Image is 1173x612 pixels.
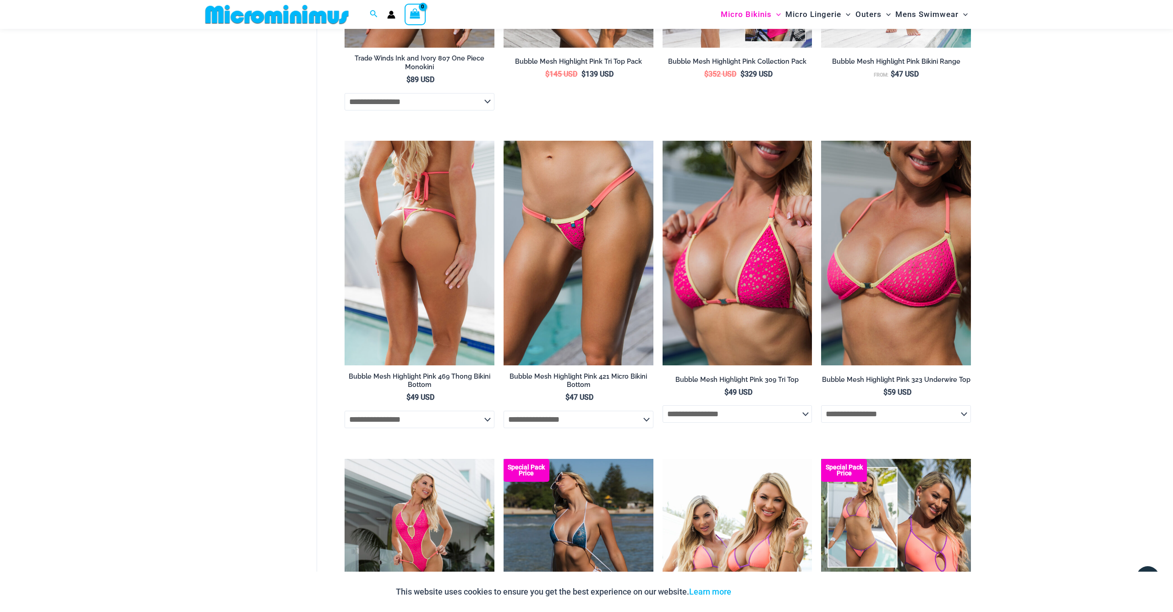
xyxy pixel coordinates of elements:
[345,372,494,389] h2: Bubble Mesh Highlight Pink 469 Thong Bikini Bottom
[406,75,434,84] bdi: 89 USD
[821,464,867,476] b: Special Pack Price
[893,3,970,26] a: Mens SwimwearMenu ToggleMenu Toggle
[738,581,777,603] button: Accept
[785,3,841,26] span: Micro Lingerie
[689,587,731,596] a: Learn more
[345,372,494,393] a: Bubble Mesh Highlight Pink 469 Thong Bikini Bottom
[663,57,812,69] a: Bubble Mesh Highlight Pink Collection Pack
[717,1,971,28] nav: Site Navigation
[405,4,426,25] a: View Shopping Cart, empty
[855,3,882,26] span: Outers
[821,141,971,365] a: Bubble Mesh Highlight Pink 323 Top 01Bubble Mesh Highlight Pink 323 Top 421 Micro 03Bubble Mesh H...
[545,70,549,78] span: $
[882,3,891,26] span: Menu Toggle
[406,75,411,84] span: $
[783,3,853,26] a: Micro LingerieMenu ToggleMenu Toggle
[663,141,812,365] img: Bubble Mesh Highlight Pink 309 Top 01
[891,70,919,78] bdi: 47 USD
[841,3,850,26] span: Menu Toggle
[772,3,781,26] span: Menu Toggle
[704,70,736,78] bdi: 352 USD
[504,57,653,69] a: Bubble Mesh Highlight Pink Tri Top Pack
[891,70,895,78] span: $
[883,388,888,397] span: $
[202,4,352,25] img: MM SHOP LOGO FLAT
[821,57,971,69] a: Bubble Mesh Highlight Pink Bikini Range
[370,9,378,20] a: Search icon link
[724,388,729,397] span: $
[821,141,971,365] img: Bubble Mesh Highlight Pink 323 Top 01
[545,70,577,78] bdi: 145 USD
[663,375,812,384] h2: Bubble Mesh Highlight Pink 309 Tri Top
[504,141,653,365] a: Bubble Mesh Highlight Pink 421 Micro 01Bubble Mesh Highlight Pink 421 Micro 02Bubble Mesh Highlig...
[959,3,968,26] span: Menu Toggle
[345,54,494,75] a: Trade Winds Ink and Ivory 807 One Piece Monokini
[345,141,494,365] a: Bubble Mesh Highlight Pink 469 Thong 01Bubble Mesh Highlight Pink 469 Thong 02Bubble Mesh Highlig...
[821,375,971,384] h2: Bubble Mesh Highlight Pink 323 Underwire Top
[663,141,812,365] a: Bubble Mesh Highlight Pink 309 Top 01Bubble Mesh Highlight Pink 309 Top 469 Thong 03Bubble Mesh H...
[704,70,708,78] span: $
[406,393,411,402] span: $
[663,57,812,66] h2: Bubble Mesh Highlight Pink Collection Pack
[718,3,783,26] a: Micro BikinisMenu ToggleMenu Toggle
[565,393,593,402] bdi: 47 USD
[721,3,772,26] span: Micro Bikinis
[581,70,614,78] bdi: 139 USD
[853,3,893,26] a: OutersMenu ToggleMenu Toggle
[821,57,971,66] h2: Bubble Mesh Highlight Pink Bikini Range
[724,388,752,397] bdi: 49 USD
[883,388,911,397] bdi: 59 USD
[821,375,971,387] a: Bubble Mesh Highlight Pink 323 Underwire Top
[504,372,653,393] a: Bubble Mesh Highlight Pink 421 Micro Bikini Bottom
[895,3,959,26] span: Mens Swimwear
[406,393,434,402] bdi: 49 USD
[740,70,773,78] bdi: 329 USD
[504,372,653,389] h2: Bubble Mesh Highlight Pink 421 Micro Bikini Bottom
[504,464,549,476] b: Special Pack Price
[504,141,653,365] img: Bubble Mesh Highlight Pink 421 Micro 01
[740,70,745,78] span: $
[663,375,812,387] a: Bubble Mesh Highlight Pink 309 Tri Top
[345,54,494,71] h2: Trade Winds Ink and Ivory 807 One Piece Monokini
[874,72,888,78] span: From:
[387,11,395,19] a: Account icon link
[581,70,586,78] span: $
[504,57,653,66] h2: Bubble Mesh Highlight Pink Tri Top Pack
[345,141,494,365] img: Bubble Mesh Highlight Pink 469 Thong 02
[396,585,731,599] p: This website uses cookies to ensure you get the best experience on our website.
[565,393,570,402] span: $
